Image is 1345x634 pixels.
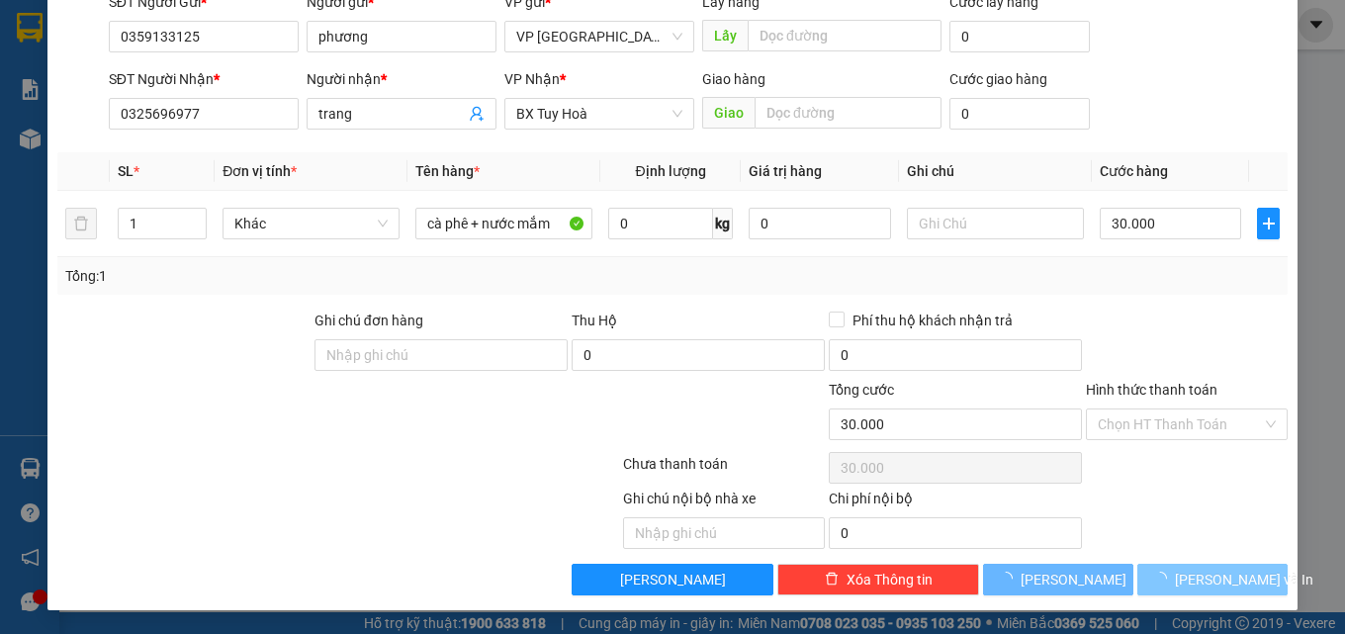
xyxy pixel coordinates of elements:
input: Cước lấy hàng [949,21,1090,52]
span: VP Nha Trang xe Limousine [516,22,682,51]
span: Phí thu hộ khách nhận trả [845,310,1021,331]
span: environment [136,133,150,146]
label: Ghi chú đơn hàng [314,313,423,328]
button: delete [65,208,97,239]
span: user-add [469,106,485,122]
label: Cước giao hàng [949,71,1047,87]
th: Ghi chú [899,152,1092,191]
li: VP VP [GEOGRAPHIC_DATA] xe Limousine [10,107,136,172]
input: Cước giao hàng [949,98,1090,130]
span: VP Nhận [504,71,560,87]
span: Thu Hộ [572,313,617,328]
span: [PERSON_NAME] [620,569,726,590]
span: [PERSON_NAME] và In [1175,569,1313,590]
li: VP BX Tuy Hoà [136,107,263,129]
span: Định lượng [636,163,706,179]
div: Tổng: 1 [65,265,521,287]
div: Chi phí nội bộ [829,488,1082,517]
span: Tên hàng [415,163,480,179]
input: Nhập ghi chú [623,517,825,549]
span: Khác [234,209,388,238]
span: loading [999,572,1021,586]
div: SĐT Người Nhận [109,68,299,90]
span: Đơn vị tính [223,163,297,179]
label: Hình thức thanh toán [1086,382,1217,398]
span: Cước hàng [1100,163,1168,179]
span: Lấy [702,20,748,51]
span: Giá trị hàng [749,163,822,179]
div: Người nhận [307,68,496,90]
span: Xóa Thông tin [847,569,933,590]
button: [PERSON_NAME] và In [1137,564,1288,595]
span: delete [825,572,839,588]
span: plus [1258,216,1279,231]
span: Tổng cước [829,382,894,398]
button: plus [1257,208,1280,239]
div: Ghi chú nội bộ nhà xe [623,488,825,517]
input: VD: Bàn, Ghế [415,208,592,239]
span: Giao [702,97,755,129]
span: kg [713,208,733,239]
button: [PERSON_NAME] [572,564,773,595]
span: BX Tuy Hoà [516,99,682,129]
span: SL [118,163,134,179]
input: 0 [749,208,891,239]
span: [PERSON_NAME] [1021,569,1126,590]
input: Ghi Chú [907,208,1084,239]
input: Dọc đường [755,97,941,129]
button: [PERSON_NAME] [983,564,1133,595]
input: Dọc đường [748,20,941,51]
span: Giao hàng [702,71,765,87]
div: Chưa thanh toán [621,453,827,488]
span: loading [1153,572,1175,586]
button: deleteXóa Thông tin [777,564,979,595]
input: Ghi chú đơn hàng [314,339,568,371]
li: Cúc Tùng Limousine [10,10,287,84]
